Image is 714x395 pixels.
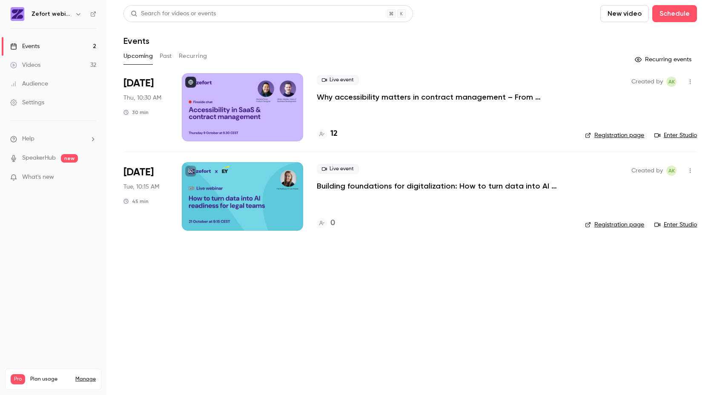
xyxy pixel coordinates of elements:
[30,376,70,383] span: Plan usage
[123,94,161,102] span: Thu, 10:30 AM
[131,9,216,18] div: Search for videos or events
[317,218,335,229] a: 0
[330,128,338,140] h4: 12
[585,220,644,229] a: Registration page
[654,220,697,229] a: Enter Studio
[123,73,168,141] div: Oct 9 Thu, 10:30 AM (Europe/Helsinki)
[666,77,677,87] span: Anna Kauppila
[668,166,675,176] span: AK
[668,77,675,87] span: AK
[10,80,48,88] div: Audience
[654,131,697,140] a: Enter Studio
[631,53,697,66] button: Recurring events
[10,98,44,107] div: Settings
[600,5,649,22] button: New video
[123,77,154,90] span: [DATE]
[160,49,172,63] button: Past
[10,135,96,143] li: help-dropdown-opener
[32,10,72,18] h6: Zefort webinars
[652,5,697,22] button: Schedule
[123,49,153,63] button: Upcoming
[86,174,96,181] iframe: Noticeable Trigger
[123,166,154,179] span: [DATE]
[123,198,149,205] div: 45 min
[10,42,40,51] div: Events
[75,376,96,383] a: Manage
[11,374,25,384] span: Pro
[61,154,78,163] span: new
[123,162,168,230] div: Oct 21 Tue, 10:15 AM (Europe/Helsinki)
[330,218,335,229] h4: 0
[317,75,359,85] span: Live event
[123,109,149,116] div: 30 min
[585,131,644,140] a: Registration page
[179,49,207,63] button: Recurring
[22,154,56,163] a: SpeakerHub
[11,7,24,21] img: Zefort webinars
[631,166,663,176] span: Created by
[10,61,40,69] div: Videos
[123,36,149,46] h1: Events
[317,181,571,191] a: Building foundations for digitalization: How to turn data into AI readiness for legal teams
[317,164,359,174] span: Live event
[123,183,159,191] span: Tue, 10:15 AM
[631,77,663,87] span: Created by
[666,166,677,176] span: Anna Kauppila
[22,135,34,143] span: Help
[317,92,571,102] a: Why accessibility matters in contract management – From regulation to real-world usability
[317,128,338,140] a: 12
[22,173,54,182] span: What's new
